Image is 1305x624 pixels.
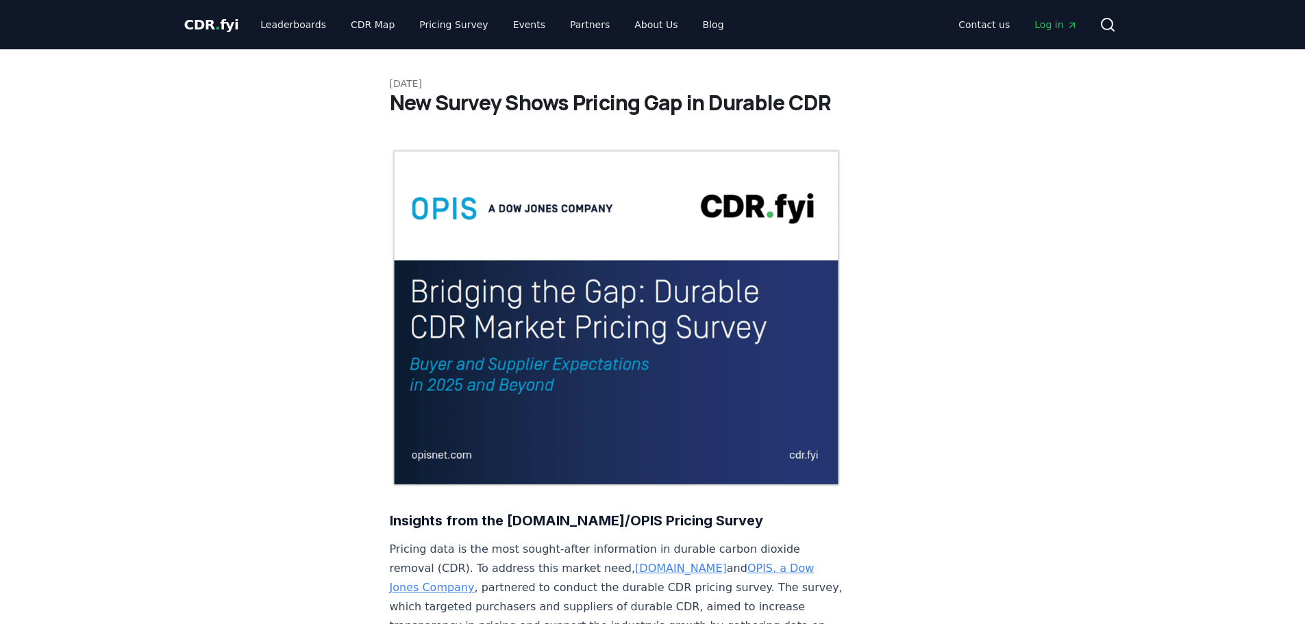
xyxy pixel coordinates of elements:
[249,12,734,37] nav: Main
[692,12,735,37] a: Blog
[390,148,843,488] img: blog post image
[184,15,239,34] a: CDR.fyi
[390,512,763,529] strong: Insights from the [DOMAIN_NAME]/OPIS Pricing Survey
[215,16,220,33] span: .
[502,12,556,37] a: Events
[408,12,499,37] a: Pricing Survey
[1034,18,1077,32] span: Log in
[1023,12,1088,37] a: Log in
[947,12,1021,37] a: Contact us
[947,12,1088,37] nav: Main
[390,90,916,115] h1: New Survey Shows Pricing Gap in Durable CDR
[249,12,337,37] a: Leaderboards
[340,12,406,37] a: CDR Map
[559,12,621,37] a: Partners
[390,77,916,90] p: [DATE]
[184,16,239,33] span: CDR fyi
[623,12,688,37] a: About Us
[635,562,727,575] a: [DOMAIN_NAME]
